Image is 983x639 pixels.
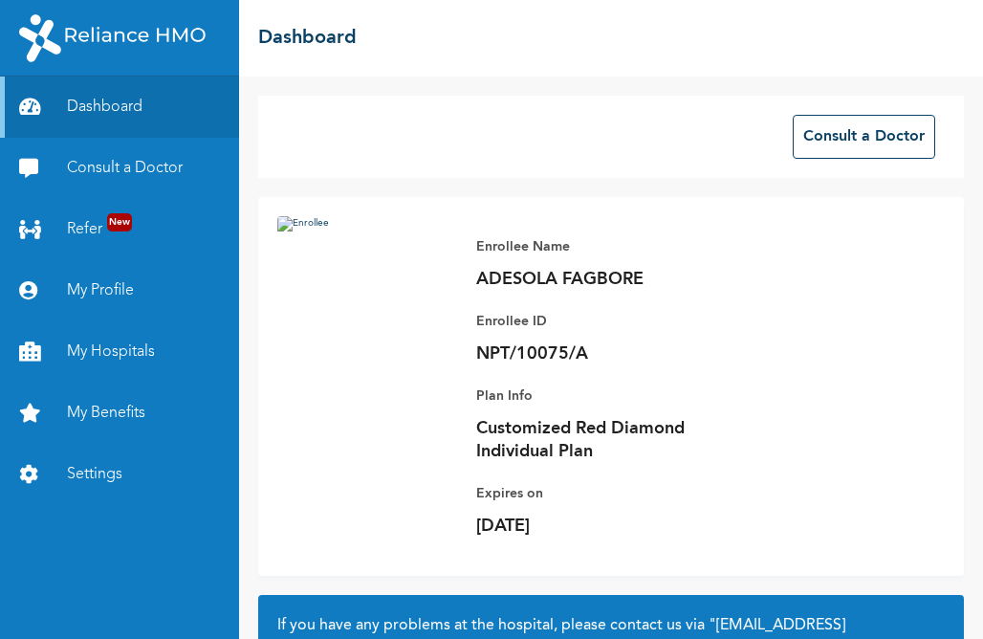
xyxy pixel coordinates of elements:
[476,342,744,365] p: NPT/10075/A
[476,268,744,291] p: ADESOLA FAGBORE
[476,385,744,408] p: Plan Info
[258,24,357,53] h2: Dashboard
[476,515,744,538] p: [DATE]
[476,310,744,333] p: Enrollee ID
[476,235,744,258] p: Enrollee Name
[793,115,935,159] button: Consult a Doctor
[476,482,744,505] p: Expires on
[277,216,457,446] img: Enrollee
[476,417,744,463] p: Customized Red Diamond Individual Plan
[19,14,206,62] img: RelianceHMO's Logo
[107,213,132,231] span: New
